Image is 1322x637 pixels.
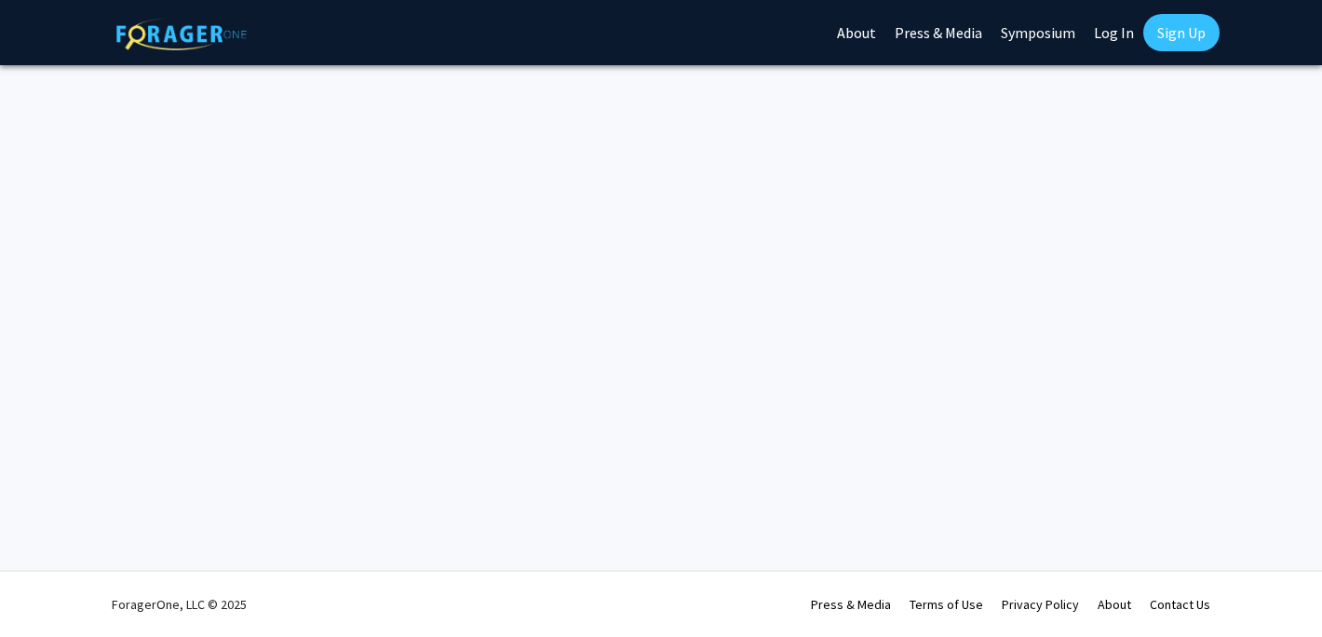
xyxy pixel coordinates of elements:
[116,18,247,50] img: ForagerOne Logo
[1002,596,1079,613] a: Privacy Policy
[1150,596,1210,613] a: Contact Us
[112,572,247,637] div: ForagerOne, LLC © 2025
[811,596,891,613] a: Press & Media
[910,596,983,613] a: Terms of Use
[1143,14,1220,51] a: Sign Up
[1098,596,1131,613] a: About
